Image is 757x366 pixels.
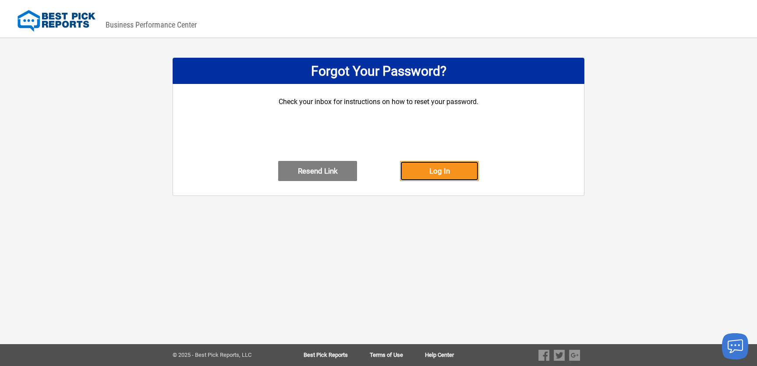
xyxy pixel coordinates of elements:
button: Log In [400,161,479,181]
button: Resend Link [278,161,357,181]
a: Terms of Use [370,352,425,358]
div: © 2025 - Best Pick Reports, LLC [173,352,276,358]
a: Best Pick Reports [304,352,370,358]
div: Forgot Your Password? [173,58,584,84]
a: Help Center [425,352,454,358]
img: Best Pick Reports Logo [18,10,96,32]
button: Launch chat [722,333,748,359]
div: Check your inbox for instructions on how to reset your password. [278,97,479,161]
